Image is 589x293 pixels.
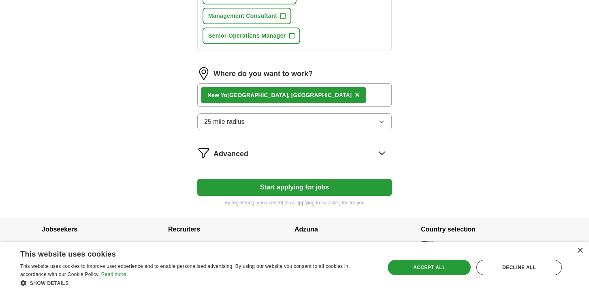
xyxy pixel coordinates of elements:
[421,218,547,241] h4: Country selection
[294,242,309,248] a: About
[203,8,291,24] button: Management Consultant
[20,279,374,287] div: Show details
[208,12,277,20] span: Management Consultant
[207,91,352,100] div: [GEOGRAPHIC_DATA], [GEOGRAPHIC_DATA]
[197,113,392,130] button: 25 mile radius
[197,199,392,206] p: By registering, you consent to us applying to suitable jobs for you
[577,248,583,254] div: Close
[355,89,360,101] button: ×
[30,280,69,286] span: Show details
[197,67,210,80] img: location.png
[197,146,210,159] img: filter
[203,28,300,44] button: Senior Operations Manager
[20,263,348,277] span: This website uses cookies to improve user experience and to enable personalised advertising. By u...
[197,179,392,196] button: Start applying for jobs
[437,242,496,250] span: [GEOGRAPHIC_DATA]
[421,241,434,251] img: US flag
[388,260,471,275] div: Accept all
[101,272,126,277] a: Read more, opens a new window
[213,149,248,159] span: Advanced
[207,92,227,98] strong: New Yo
[204,117,245,127] span: 25 mile radius
[355,90,360,99] span: ×
[213,68,313,79] label: Where do you want to work?
[168,242,193,248] a: Post a job
[42,242,73,248] a: Browse jobs
[476,260,562,275] div: Decline all
[499,242,518,250] button: change
[20,247,354,259] div: This website uses cookies
[208,32,286,40] span: Senior Operations Manager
